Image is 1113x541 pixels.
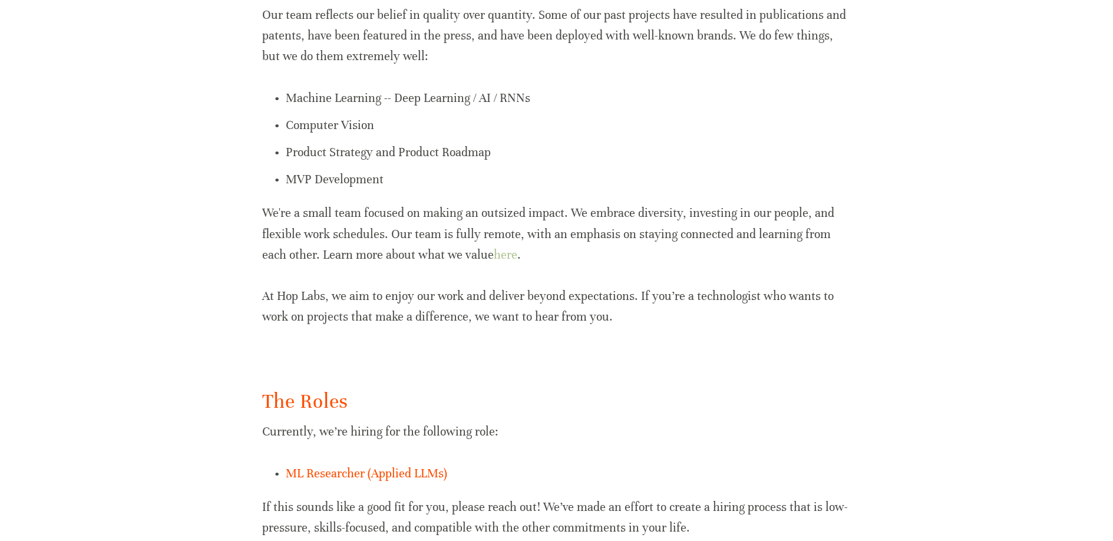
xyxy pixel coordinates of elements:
a: here [494,248,517,262]
p: If this sounds like a good fit for you, please reach out! We’ve made an effort to create a hiring... [262,497,851,538]
p: Currently, we’re hiring for the following role: [262,421,851,442]
p: Product Strategy and Product Roadmap [286,142,851,163]
p: Our team reflects our belief in quality over quantity. Some of our past projects have resulted in... [262,5,851,67]
p: At Hop Labs, we aim to enjoy our work and deliver beyond expectations. If you’re a technologist w... [262,286,851,327]
p: Computer Vision [286,115,851,136]
p: MVP Development [286,169,851,190]
p: Machine Learning -- Deep Learning / AI / RNNs [286,88,851,108]
h2: The Roles [262,388,851,415]
a: ML Researcher (Applied LLMs) [286,466,447,481]
p: We're a small team focused on making an outsized impact. We embrace diversity, investing in our p... [262,203,851,265]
